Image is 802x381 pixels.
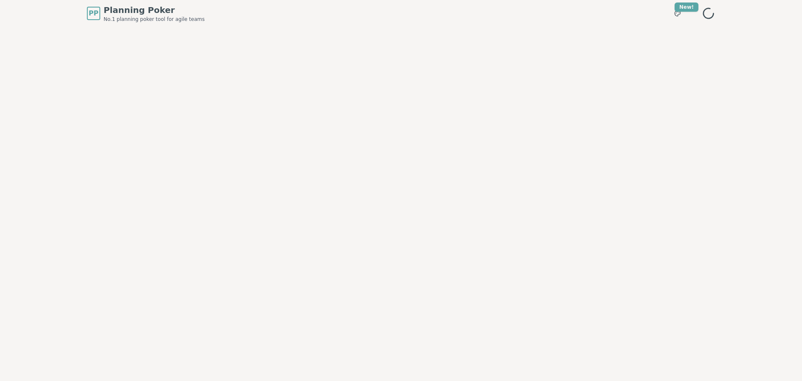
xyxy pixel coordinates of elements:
span: No.1 planning poker tool for agile teams [104,16,205,23]
button: New! [670,6,685,21]
a: PPPlanning PokerNo.1 planning poker tool for agile teams [87,4,205,23]
div: New! [675,3,698,12]
span: PP [89,8,98,18]
span: Planning Poker [104,4,205,16]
